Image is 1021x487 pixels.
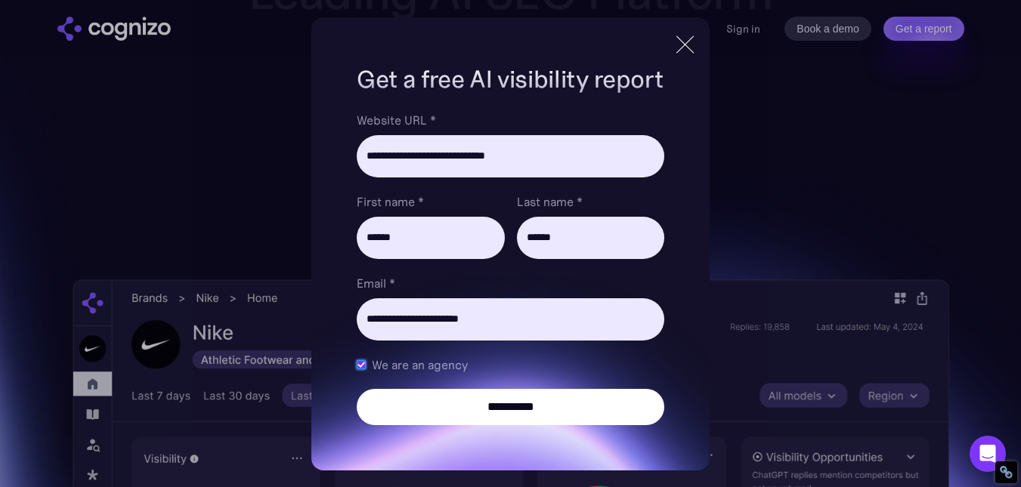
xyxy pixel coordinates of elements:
span: We are an agency [372,356,468,374]
h1: Get a free AI visibility report [357,63,664,96]
form: Brand Report Form [357,111,664,425]
label: Website URL * [357,111,664,129]
div: Restore Info Box &#10;&#10;NoFollow Info:&#10; META-Robots NoFollow: &#09;false&#10; META-Robots ... [999,465,1013,479]
label: Last name * [517,193,664,211]
label: Email * [357,274,664,292]
label: First name * [357,193,504,211]
div: Open Intercom Messenger [970,436,1006,472]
